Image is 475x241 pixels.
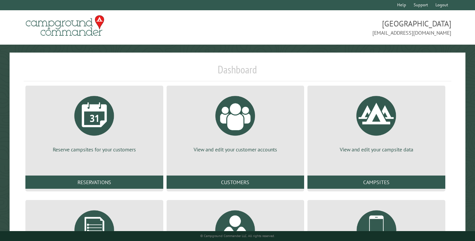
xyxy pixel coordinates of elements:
[174,146,297,153] p: View and edit your customer accounts
[237,18,451,37] span: [GEOGRAPHIC_DATA] [EMAIL_ADDRESS][DOMAIN_NAME]
[200,234,275,238] small: © Campground Commander LLC. All rights reserved.
[25,176,163,189] a: Reservations
[33,91,155,153] a: Reserve campsites for your customers
[24,13,106,39] img: Campground Commander
[315,146,437,153] p: View and edit your campsite data
[167,176,304,189] a: Customers
[307,176,445,189] a: Campsites
[315,91,437,153] a: View and edit your campsite data
[174,91,297,153] a: View and edit your customer accounts
[33,146,155,153] p: Reserve campsites for your customers
[24,63,451,81] h1: Dashboard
